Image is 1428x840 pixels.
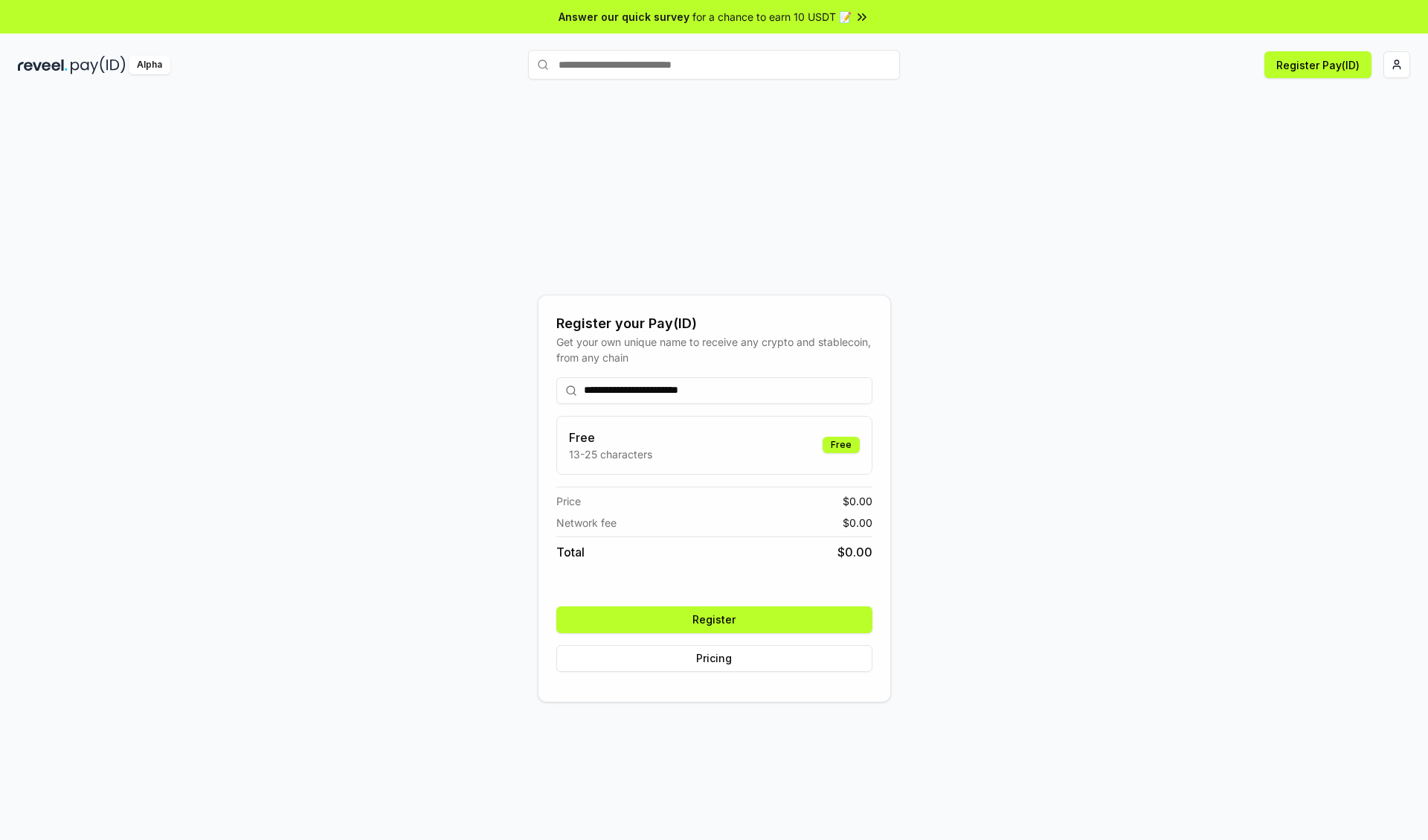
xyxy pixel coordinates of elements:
[71,56,126,74] img: pay_id
[559,9,689,25] span: Answer our quick survey
[843,493,872,509] span: $ 0.00
[129,56,170,74] div: Alpha
[18,56,68,74] img: reveel_dark
[556,515,617,530] span: Network fee
[556,606,872,633] button: Register
[1264,51,1371,78] button: Register Pay(ID)
[556,543,585,561] span: Total
[823,437,860,453] div: Free
[556,645,872,672] button: Pricing
[837,543,872,561] span: $ 0.00
[569,446,652,462] p: 13-25 characters
[556,334,872,365] div: Get your own unique name to receive any crypto and stablecoin, from any chain
[556,493,581,509] span: Price
[556,313,872,334] div: Register your Pay(ID)
[569,429,652,446] h3: Free
[692,9,852,25] span: for a chance to earn 10 USDT 📝
[843,515,872,530] span: $ 0.00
